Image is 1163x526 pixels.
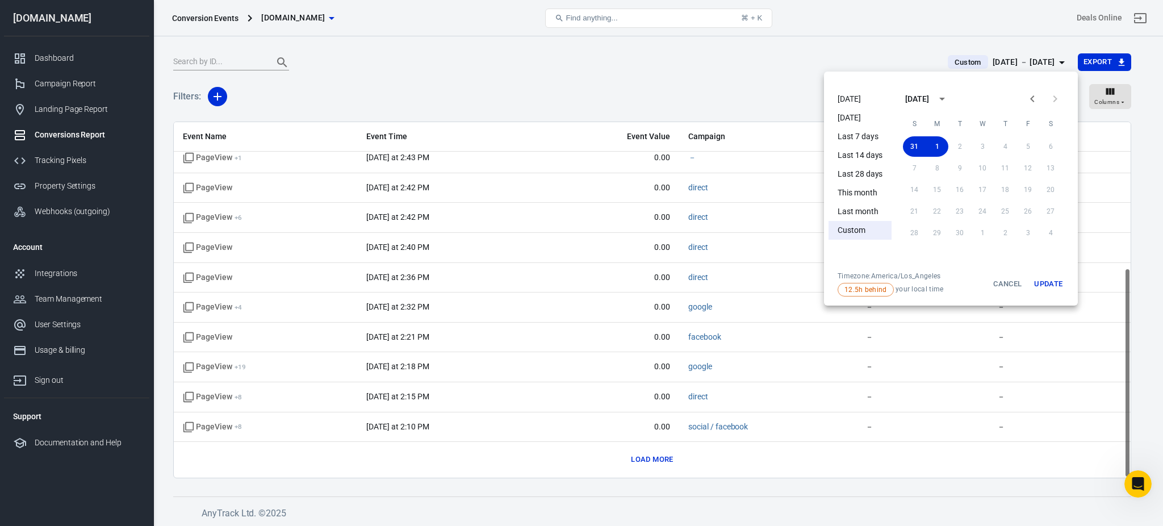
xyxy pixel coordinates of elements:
button: 31 [903,136,926,157]
span: Tuesday [949,112,970,135]
button: Cancel [989,272,1026,297]
li: Custom [829,221,892,240]
li: Last 14 days [829,146,892,165]
div: Laurent says… [9,83,218,189]
div: Hi @[PERSON_NAME] [115,189,218,214]
li: [DATE] [829,108,892,127]
span: Wednesday [972,112,993,135]
div: joined the conversation [49,59,194,69]
div: [DATE] [905,93,929,105]
div: To be clear, you want us to modify our code so you can circumvent the meta ads system. [18,328,177,362]
p: Active [55,14,78,26]
div: To be clear, you want us to modify our code so you can circumvent the meta ads system. [9,322,186,502]
button: Update [1030,272,1066,297]
h1: [PERSON_NAME] [55,6,129,14]
div: Timezone: America/Los_Angeles [838,272,943,281]
div: Can you explain clearly why you don't want to send the product data to meta? [18,123,177,145]
button: calendar view is open, switch to year view [932,89,952,108]
button: Emoji picker [18,372,27,381]
img: Profile image for Laurent [34,59,45,70]
div: Hi @[PERSON_NAME] [124,196,209,207]
button: Upload attachment [54,372,63,381]
b: [PERSON_NAME] [49,60,112,68]
img: Profile image for Laurent [32,6,51,24]
li: Last 28 days [829,165,892,183]
button: Send a message… [194,368,213,386]
span: 12.5h behind [840,285,891,295]
button: Start recording [72,372,81,381]
span: Sunday [904,112,924,135]
span: Thursday [995,112,1015,135]
li: [DATE] [829,90,892,108]
span: your local time [838,283,943,297]
div: Hello [18,90,177,101]
button: 1 [926,136,948,157]
div: Deals says… [9,189,218,215]
li: This month [829,183,892,202]
button: go back [7,5,29,26]
div: Once we know the specifics, we can provide a solution and a timeline. [18,151,177,173]
span: Saturday [1040,112,1061,135]
li: Last month [829,202,892,221]
div: I checked that the normal setup , it will send the purchase info to meta which include order numb... [50,222,209,278]
iframe: Intercom live chat [1124,470,1152,498]
button: Gif picker [36,372,45,381]
span: Monday [927,112,947,135]
span: Friday [1018,112,1038,135]
div: Laurent says… [9,57,218,83]
div: ​ [50,283,209,306]
li: Last 7 days [829,127,892,146]
div: HelloI reviewed the conversation and it's a very unusual request.Can you explain clearly why you ... [9,83,186,180]
div: I reviewed the conversation and it's a very unusual request. [18,101,177,123]
div: I checked that the normal setup , it will send the purchase info to meta which include order numb... [41,215,218,312]
button: Home [178,5,199,26]
button: Previous month [1021,87,1044,110]
div: Deals says… [9,215,218,322]
textarea: Message… [10,348,217,368]
div: Close [199,5,220,25]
